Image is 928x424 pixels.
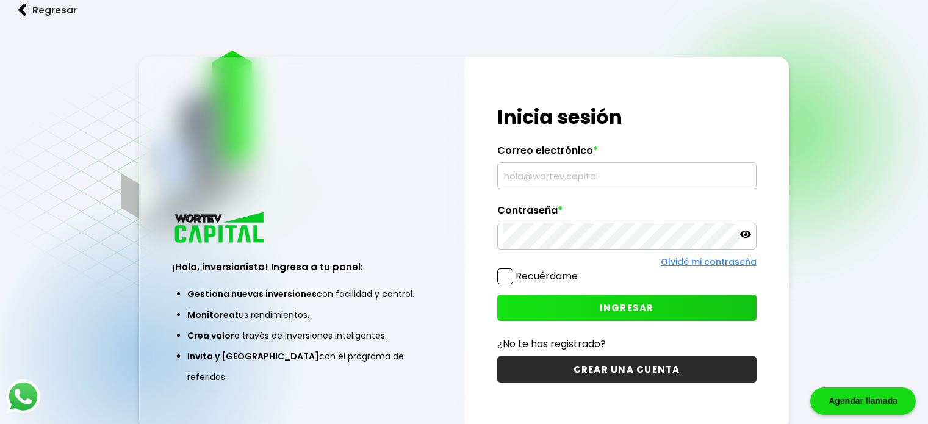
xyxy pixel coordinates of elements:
p: ¿No te has registrado? [497,336,757,351]
li: tus rendimientos. [187,304,416,325]
span: INGRESAR [600,301,654,314]
img: logos_whatsapp-icon.242b2217.svg [6,379,40,414]
span: Gestiona nuevas inversiones [187,288,317,300]
span: Crea valor [187,329,234,342]
label: Correo electrónico [497,145,757,163]
span: Monitorea [187,309,235,321]
label: Recuérdame [516,269,578,283]
h3: ¡Hola, inversionista! Ingresa a tu panel: [172,260,431,274]
label: Contraseña [497,204,757,223]
img: flecha izquierda [18,4,27,16]
button: INGRESAR [497,295,757,321]
span: Invita y [GEOGRAPHIC_DATA] [187,350,319,362]
div: Agendar llamada [810,387,916,415]
li: con el programa de referidos. [187,346,416,387]
h1: Inicia sesión [497,102,757,132]
input: hola@wortev.capital [503,163,751,189]
li: a través de inversiones inteligentes. [187,325,416,346]
button: CREAR UNA CUENTA [497,356,757,383]
a: ¿No te has registrado?CREAR UNA CUENTA [497,336,757,383]
a: Olvidé mi contraseña [661,256,757,268]
li: con facilidad y control. [187,284,416,304]
img: logo_wortev_capital [172,210,268,246]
